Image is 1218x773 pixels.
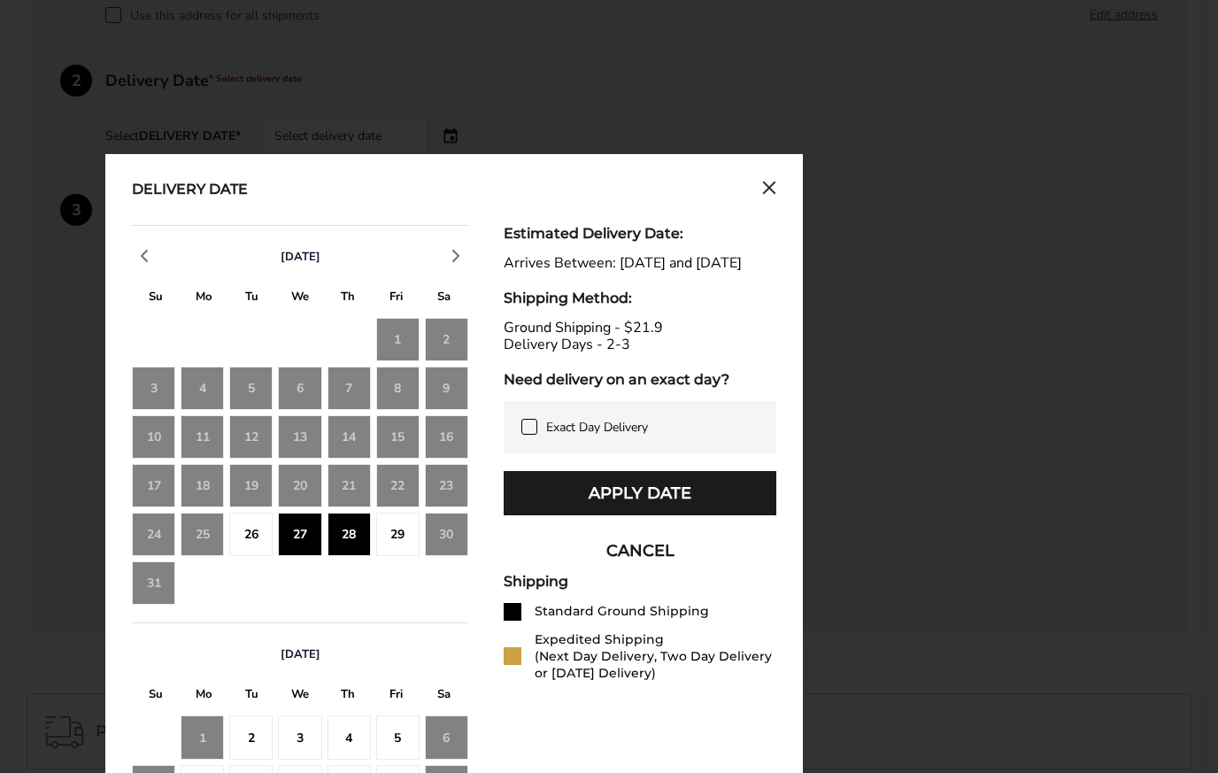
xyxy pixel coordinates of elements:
[420,285,468,313] div: S
[281,646,320,662] span: [DATE]
[504,255,776,272] div: Arrives Between: [DATE] and [DATE]
[228,285,276,313] div: T
[535,603,709,620] div: Standard Ground Shipping
[274,249,328,265] button: [DATE]
[504,573,776,590] div: Shipping
[276,285,324,313] div: W
[546,419,648,436] span: Exact Day Delivery
[228,683,276,710] div: T
[132,683,180,710] div: S
[504,529,776,573] button: CANCEL
[132,285,180,313] div: S
[762,181,776,200] button: Close calendar
[420,683,468,710] div: S
[504,471,776,515] button: Apply Date
[276,683,324,710] div: W
[372,683,420,710] div: F
[180,285,227,313] div: M
[535,631,776,682] div: Expedited Shipping (Next Day Delivery, Two Day Delivery or [DATE] Delivery)
[324,683,372,710] div: T
[132,181,248,200] div: Delivery Date
[274,646,328,662] button: [DATE]
[180,683,227,710] div: M
[504,320,776,353] div: Ground Shipping - $21.9 Delivery Days - 2-3
[504,290,776,306] div: Shipping Method:
[504,225,776,242] div: Estimated Delivery Date:
[281,249,320,265] span: [DATE]
[324,285,372,313] div: T
[504,371,776,388] div: Need delivery on an exact day?
[372,285,420,313] div: F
